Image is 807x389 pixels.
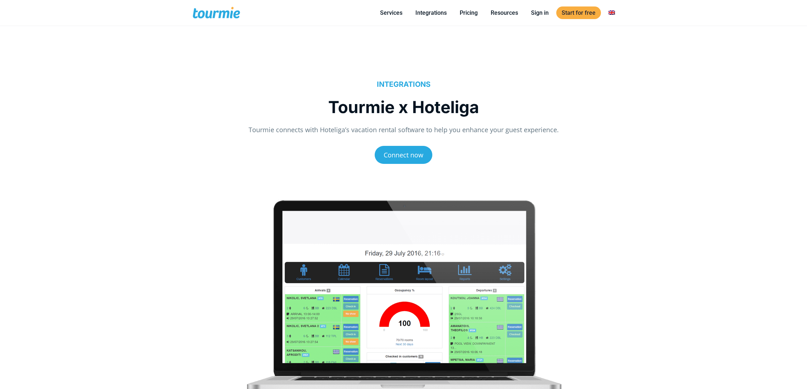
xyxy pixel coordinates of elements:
h1: Tourmie x Hoteliga [204,96,603,118]
a: Connect now [375,146,432,164]
a: INTEGRATIONS [377,80,431,89]
p: Tourmie connects with Hoteliga’s vacation rental software to help you enhance your guest experience. [204,125,603,135]
iframe: Intercom live chat [783,365,800,382]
